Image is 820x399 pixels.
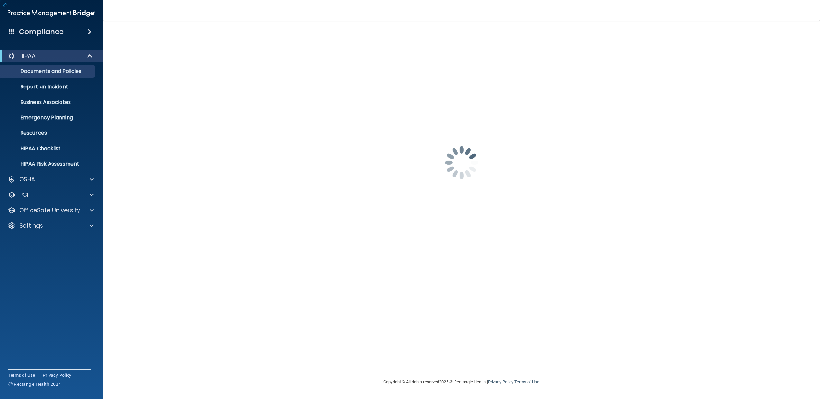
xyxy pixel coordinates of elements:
a: OfficeSafe University [8,206,94,214]
p: Emergency Planning [4,114,92,121]
img: spinner.e123f6fc.gif [429,131,494,195]
img: PMB logo [8,7,95,20]
p: Settings [19,222,43,230]
p: Report an Incident [4,84,92,90]
a: HIPAA [8,52,93,60]
p: HIPAA Checklist [4,145,92,152]
p: PCI [19,191,28,199]
a: OSHA [8,176,94,183]
p: Documents and Policies [4,68,92,75]
a: Settings [8,222,94,230]
span: Ⓒ Rectangle Health 2024 [8,381,61,387]
p: OfficeSafe University [19,206,80,214]
div: Copyright © All rights reserved 2025 @ Rectangle Health | | [344,372,579,392]
p: HIPAA [19,52,36,60]
a: Privacy Policy [43,372,72,378]
a: Privacy Policy [488,379,513,384]
p: Business Associates [4,99,92,105]
a: Terms of Use [514,379,539,384]
a: PCI [8,191,94,199]
p: Resources [4,130,92,136]
p: OSHA [19,176,35,183]
a: Terms of Use [8,372,35,378]
h4: Compliance [19,27,64,36]
p: HIPAA Risk Assessment [4,161,92,167]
